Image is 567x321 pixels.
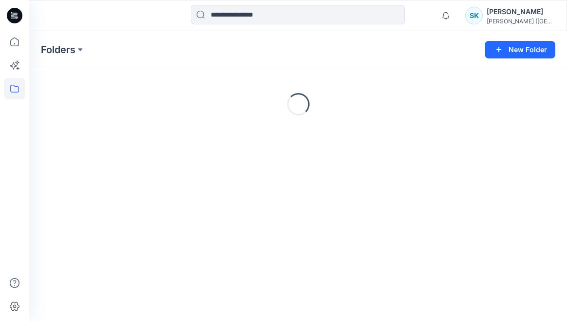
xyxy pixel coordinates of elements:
button: New Folder [485,41,555,58]
div: [PERSON_NAME] [487,6,555,18]
div: [PERSON_NAME] ([GEOGRAPHIC_DATA]) Exp... [487,18,555,25]
a: Folders [41,43,75,57]
div: SK [465,7,483,24]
